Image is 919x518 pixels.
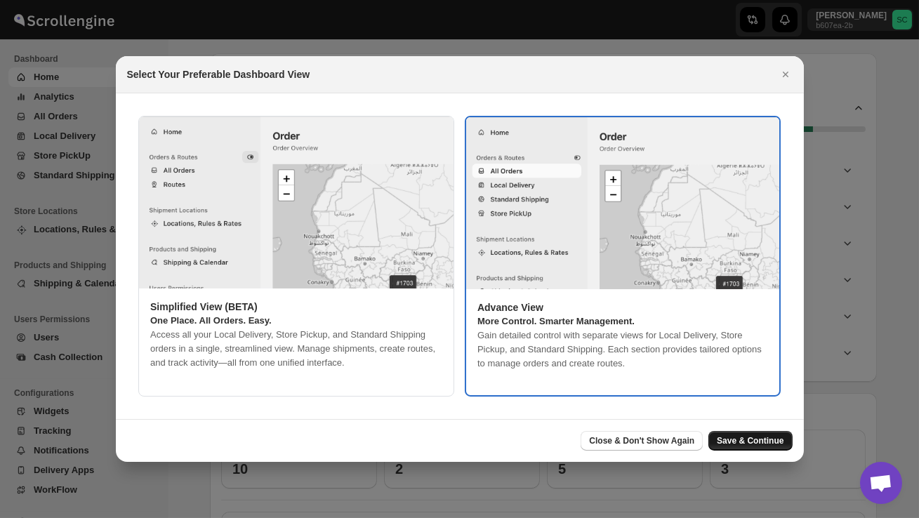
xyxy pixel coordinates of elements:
p: Advance View [477,300,768,314]
p: One Place. All Orders. Easy. [150,314,442,328]
button: Close [776,65,795,84]
img: simplified [139,117,454,288]
h2: Select Your Preferable Dashboard View [127,67,310,81]
button: Save & Continue [708,431,792,451]
p: Gain detailed control with separate views for Local Delivery, Store Pickup, and Standard Shipping... [477,328,768,371]
img: legacy [466,117,779,289]
p: More Control. Smarter Management. [477,314,768,328]
button: Close & Don't Show Again [581,431,703,451]
p: Simplified View (BETA) [150,300,442,314]
p: Access all your Local Delivery, Store Pickup, and Standard Shipping orders in a single, streamlin... [150,328,442,370]
span: Save & Continue [717,435,784,446]
a: Open chat [860,462,902,504]
span: Close & Don't Show Again [589,435,694,446]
